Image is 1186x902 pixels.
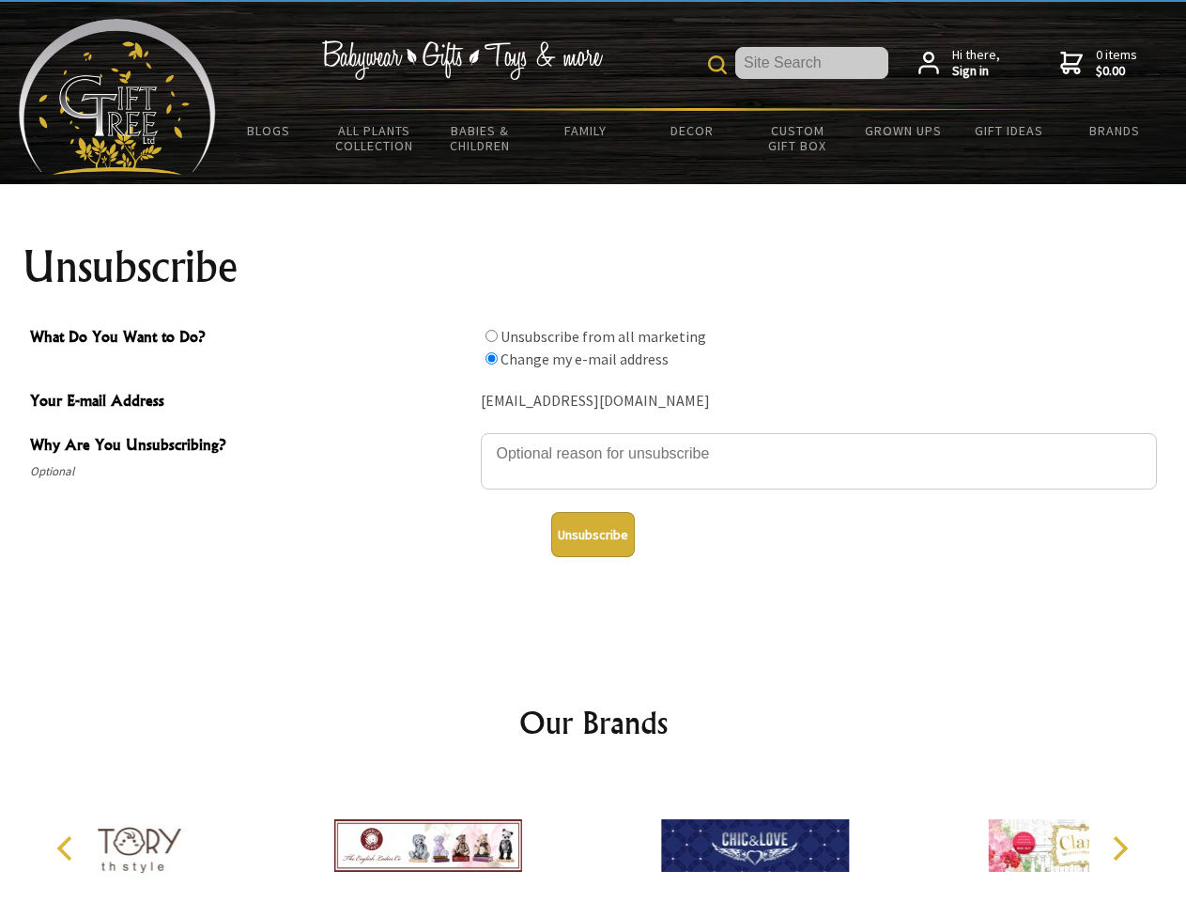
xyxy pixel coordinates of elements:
[1096,46,1137,80] span: 0 items
[1060,47,1137,80] a: 0 items$0.00
[30,433,471,460] span: Why Are You Unsubscribing?
[47,828,88,869] button: Previous
[1096,63,1137,80] strong: $0.00
[918,47,1000,80] a: Hi there,Sign in
[850,111,956,150] a: Grown Ups
[735,47,888,79] input: Site Search
[23,244,1164,289] h1: Unsubscribe
[1062,111,1168,150] a: Brands
[481,387,1157,416] div: [EMAIL_ADDRESS][DOMAIN_NAME]
[745,111,851,165] a: Custom Gift Box
[30,460,471,483] span: Optional
[533,111,639,150] a: Family
[427,111,533,165] a: Babies & Children
[322,111,428,165] a: All Plants Collection
[551,512,635,557] button: Unsubscribe
[38,700,1149,745] h2: Our Brands
[485,330,498,342] input: What Do You Want to Do?
[321,40,603,80] img: Babywear - Gifts - Toys & more
[19,19,216,175] img: Babyware - Gifts - Toys and more...
[1099,828,1140,869] button: Next
[639,111,745,150] a: Decor
[30,325,471,352] span: What Do You Want to Do?
[501,350,669,368] label: Change my e-mail address
[481,433,1157,490] textarea: Why Are You Unsubscribing?
[956,111,1062,150] a: Gift Ideas
[501,327,706,346] label: Unsubscribe from all marketing
[485,352,498,365] input: What Do You Want to Do?
[952,63,1000,80] strong: Sign in
[216,111,322,150] a: BLOGS
[30,389,471,416] span: Your E-mail Address
[708,55,727,74] img: product search
[952,47,1000,80] span: Hi there,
